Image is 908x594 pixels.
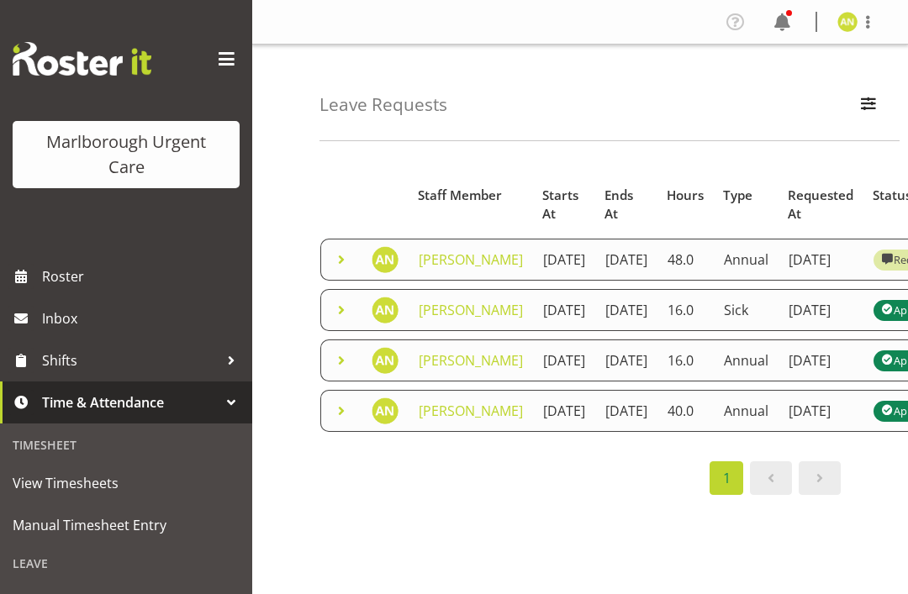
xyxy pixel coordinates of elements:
td: [DATE] [533,390,595,432]
span: Inbox [42,306,244,331]
td: [DATE] [779,239,863,281]
td: [DATE] [595,390,657,432]
td: [DATE] [779,289,863,331]
td: [DATE] [533,289,595,331]
td: 40.0 [657,390,714,432]
span: Hours [667,186,704,205]
span: Ends At [604,186,647,224]
td: Annual [714,390,779,432]
img: alysia-newman-woods11835.jpg [837,12,858,32]
div: Marlborough Urgent Care [29,129,223,180]
td: 16.0 [657,339,714,381]
span: Manual Timesheet Entry [13,513,240,538]
h4: Leave Requests [319,95,447,114]
td: Annual [714,239,779,281]
td: [DATE] [595,289,657,331]
a: [PERSON_NAME] [419,402,523,420]
td: 48.0 [657,239,714,281]
a: View Timesheets [4,462,248,504]
td: [DATE] [779,339,863,381]
td: [DATE] [595,239,657,281]
span: Shifts [42,348,219,373]
span: Type [723,186,752,205]
a: Manual Timesheet Entry [4,504,248,546]
div: Timesheet [4,428,248,462]
span: View Timesheets [13,470,240,496]
a: [PERSON_NAME] [419,301,523,319]
img: alysia-newman-woods11835.jpg [372,246,399,273]
td: Annual [714,339,779,381]
button: Filter Employees [851,87,886,124]
span: Staff Member [418,186,502,205]
span: Starts At [542,186,585,224]
div: Leave [4,546,248,581]
img: alysia-newman-woods11835.jpg [372,397,399,424]
span: Roster [42,264,244,289]
img: Rosterit website logo [13,42,151,76]
td: Sick [714,289,779,331]
td: [DATE] [533,239,595,281]
td: [DATE] [595,339,657,381]
a: [PERSON_NAME] [419,351,523,370]
td: [DATE] [533,339,595,381]
td: [DATE] [779,390,863,432]
img: alysia-newman-woods11835.jpg [372,297,399,323]
a: [PERSON_NAME] [419,250,523,269]
td: 16.0 [657,289,714,331]
span: Time & Attendance [42,390,219,415]
img: alysia-newman-woods11835.jpg [372,347,399,374]
span: Requested At [788,186,853,224]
